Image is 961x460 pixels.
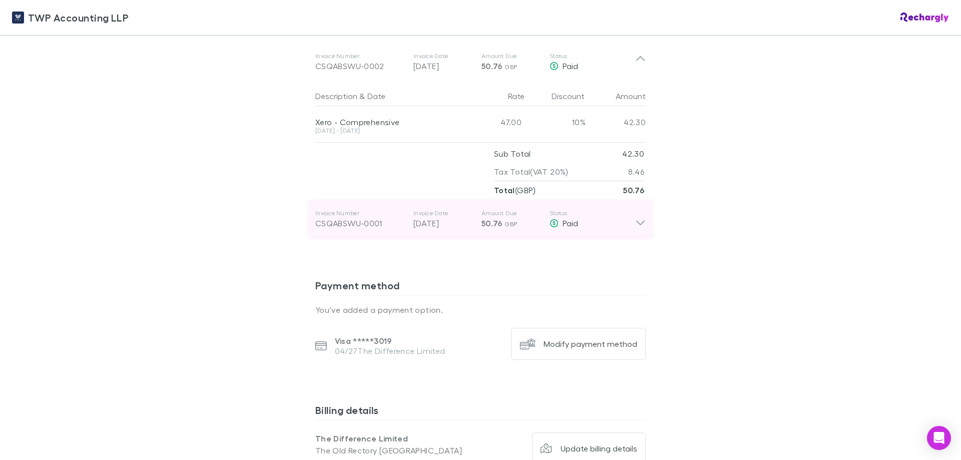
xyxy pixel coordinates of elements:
[511,328,646,360] button: Modify payment method
[315,60,405,72] div: CSQABSWU-0002
[315,304,646,316] p: You’ve added a payment option.
[315,279,646,295] h3: Payment method
[307,42,654,82] div: Invoice NumberCSQABSWU-0002Invoice Date[DATE]Amount Due50.76 GBPStatusPaid
[550,52,635,60] p: Status
[482,61,503,71] span: 50.76
[413,60,473,72] p: [DATE]
[482,209,542,217] p: Amount Due
[927,426,951,450] div: Open Intercom Messenger
[628,163,644,181] p: 8.46
[315,404,646,420] h3: Billing details
[505,220,517,228] span: GBP
[563,61,578,71] span: Paid
[335,346,445,356] p: 04/27 The Difference Limited
[315,217,405,229] div: CSQABSWU-0001
[307,199,654,239] div: Invoice NumberCSQABSWU-0001Invoice Date[DATE]Amount Due50.76 GBPStatusPaid
[482,52,542,60] p: Amount Due
[494,181,536,199] p: ( GBP )
[413,52,473,60] p: Invoice Date
[494,163,569,181] p: Tax Total (VAT 20%)
[315,128,461,134] div: [DATE] - [DATE]
[413,217,473,229] p: [DATE]
[900,13,949,23] img: Rechargly Logo
[494,185,515,195] strong: Total
[315,432,480,444] p: The Difference Limited
[505,63,517,71] span: GBP
[315,444,480,456] p: The Old Rectory [GEOGRAPHIC_DATA]
[550,209,635,217] p: Status
[465,106,526,138] div: 47.00
[544,339,637,349] div: Modify payment method
[315,52,405,60] p: Invoice Number
[526,106,586,138] div: 10%
[367,86,385,106] button: Date
[563,218,578,228] span: Paid
[520,336,536,352] img: Modify payment method's Logo
[315,209,405,217] p: Invoice Number
[622,145,644,163] p: 42.30
[315,86,461,106] div: &
[623,185,644,195] strong: 50.76
[494,145,531,163] p: Sub Total
[315,86,357,106] button: Description
[28,10,129,25] span: TWP Accounting LLP
[561,443,637,453] div: Update billing details
[315,117,461,127] div: Xero - Comprehensive
[413,209,473,217] p: Invoice Date
[482,218,503,228] span: 50.76
[586,106,646,138] div: 42.30
[12,12,24,24] img: TWP Accounting LLP's Logo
